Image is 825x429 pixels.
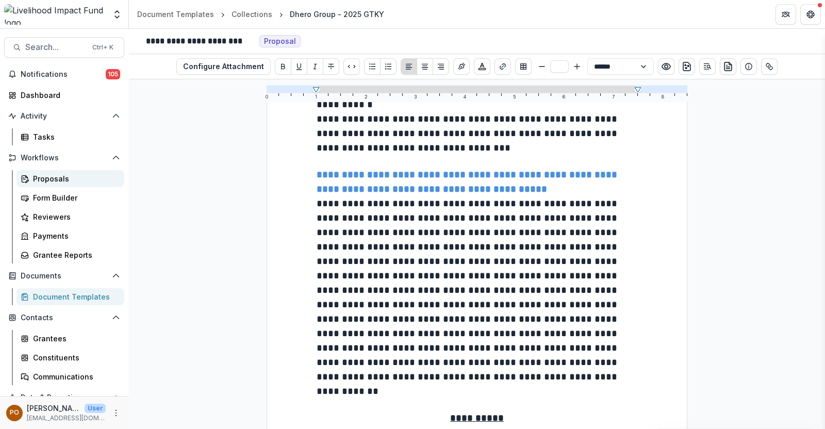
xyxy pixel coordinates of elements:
button: Smaller [536,60,548,73]
div: Document Templates [137,9,214,20]
p: [EMAIL_ADDRESS][DOMAIN_NAME] [27,414,106,423]
button: Align Center [417,58,433,75]
button: Open entity switcher [110,4,124,25]
button: Ordered List [380,58,397,75]
button: Bold [275,58,291,75]
button: Open Documents [4,268,124,284]
button: Search... [4,37,124,58]
div: Dashboard [21,90,116,101]
button: Open Workflows [4,150,124,166]
button: preview-proposal-pdf [720,58,736,75]
button: Insert Signature [453,58,470,75]
button: Show details [740,58,757,75]
button: Create link [494,58,511,75]
button: Strike [323,58,339,75]
div: Proposals [33,173,116,184]
a: Grantees [16,330,124,347]
div: Dhero Group - 2025 GTKY [290,9,384,20]
div: Ctrl + K [90,42,115,53]
button: Align Left [401,58,417,75]
button: More [110,407,122,419]
a: Document Templates [133,7,218,22]
div: Peige Omondi [10,409,19,416]
button: Underline [291,58,307,75]
a: Tasks [16,128,124,145]
div: Grantee Reports [33,250,116,260]
p: User [85,404,106,413]
div: Tasks [33,131,116,142]
a: Dashboard [4,87,124,104]
a: Reviewers [16,208,124,225]
nav: breadcrumb [133,7,388,22]
span: Proposal [264,37,296,46]
span: Documents [21,272,108,280]
button: Configure Attachment [176,58,271,75]
button: Preview preview-doc.pdf [658,58,674,75]
button: Choose font color [474,58,490,75]
button: Bullet List [364,58,381,75]
button: Partners [775,4,796,25]
button: Get Help [800,4,821,25]
img: Livelihood Impact Fund logo [4,4,106,25]
span: Notifications [21,70,106,79]
a: Proposals [16,170,124,187]
button: Bigger [571,60,583,73]
p: [PERSON_NAME] [27,403,80,414]
span: 105 [106,69,120,79]
a: Payments [16,227,124,244]
button: Italicize [307,58,323,75]
button: Insert Table [515,58,532,75]
button: Notifications105 [4,66,124,82]
div: Reviewers [33,211,116,222]
button: Show related entities [761,58,778,75]
span: Search... [25,42,86,52]
a: Grantee Reports [16,246,124,263]
div: Form Builder [33,192,116,203]
div: Grantees [33,333,116,344]
div: Communications [33,371,116,382]
a: Constituents [16,349,124,366]
span: Contacts [21,313,108,322]
button: download-word [679,58,695,75]
button: Align Right [433,58,449,75]
span: Activity [21,112,108,121]
a: Document Templates [16,288,124,305]
button: Open Data & Reporting [4,389,124,406]
div: Collections [232,9,272,20]
div: Document Templates [33,291,116,302]
button: Open Editor Sidebar [699,58,716,75]
a: Form Builder [16,189,124,206]
span: Data & Reporting [21,393,108,402]
button: Code [343,58,360,75]
a: Communications [16,368,124,385]
span: Workflows [21,154,108,162]
button: Open Contacts [4,309,124,326]
button: Open Activity [4,108,124,124]
a: Collections [227,7,276,22]
div: Constituents [33,352,116,363]
div: Payments [33,230,116,241]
